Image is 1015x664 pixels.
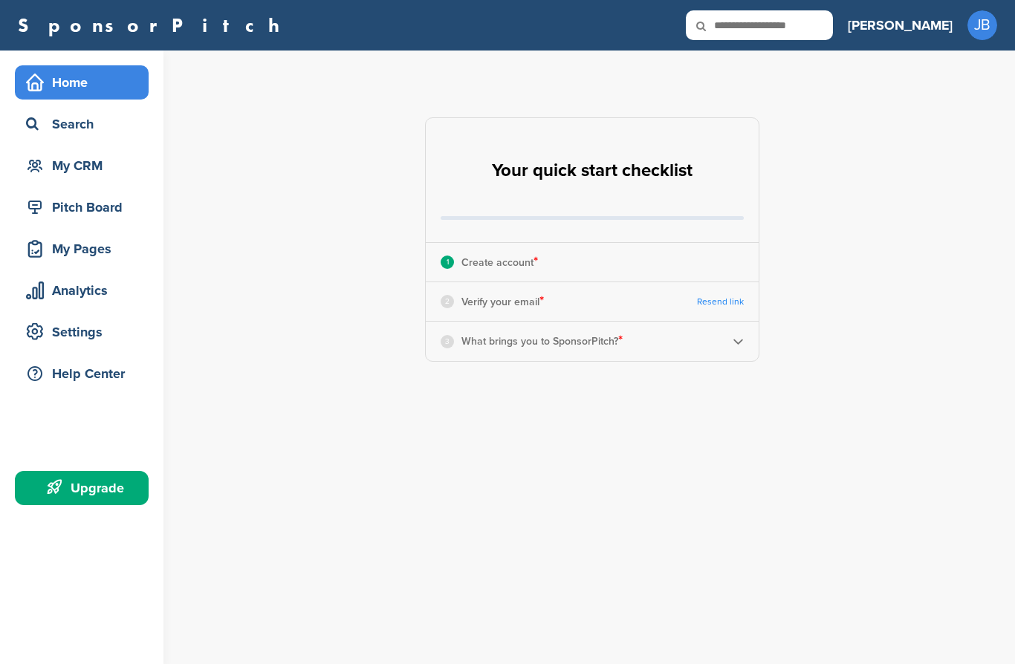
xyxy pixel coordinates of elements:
div: Upgrade [22,475,149,501]
a: Analytics [15,273,149,307]
div: Help Center [22,360,149,387]
div: My Pages [22,235,149,262]
div: Analytics [22,277,149,304]
a: My Pages [15,232,149,266]
a: Help Center [15,357,149,391]
a: [PERSON_NAME] [848,9,953,42]
div: 2 [441,295,454,308]
p: Verify your email [461,292,544,311]
h3: [PERSON_NAME] [848,15,953,36]
img: Checklist arrow 2 [733,336,744,347]
a: Resend link [697,296,744,307]
div: Pitch Board [22,194,149,221]
div: Settings [22,319,149,345]
div: Search [22,111,149,137]
a: Settings [15,315,149,349]
a: SponsorPitch [18,16,289,35]
a: Pitch Board [15,190,149,224]
a: Home [15,65,149,100]
div: 3 [441,335,454,348]
span: JB [967,10,997,40]
a: Upgrade [15,471,149,505]
p: What brings you to SponsorPitch? [461,331,623,351]
div: Home [22,69,149,96]
p: Create account [461,253,538,272]
a: My CRM [15,149,149,183]
a: Search [15,107,149,141]
div: My CRM [22,152,149,179]
h2: Your quick start checklist [492,154,693,187]
div: 1 [441,255,454,269]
